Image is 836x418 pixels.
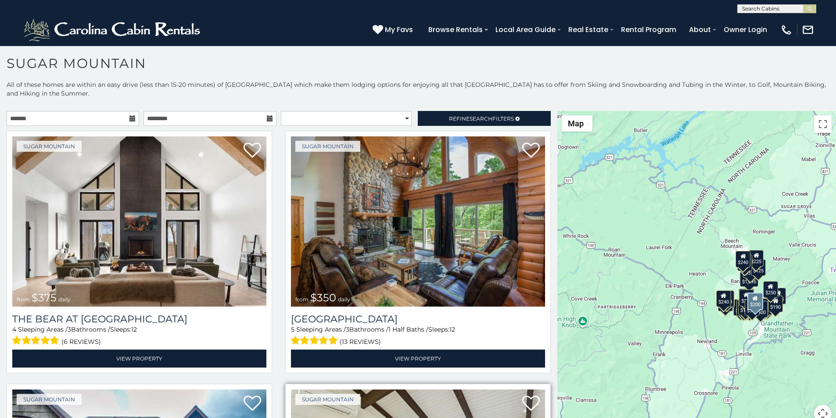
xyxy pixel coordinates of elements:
a: The Bear At Sugar Mountain from $375 daily [12,136,266,307]
img: The Bear At Sugar Mountain [12,136,266,307]
div: $125 [751,259,766,276]
span: daily [338,296,350,303]
a: Rental Program [617,22,681,37]
a: Real Estate [564,22,613,37]
a: Sugar Mountain [17,394,82,405]
span: 3 [346,325,349,333]
button: Toggle fullscreen view [814,115,832,133]
a: Add to favorites [244,142,261,160]
span: 3 [68,325,71,333]
a: View Property [291,350,545,368]
a: Sugar Mountain [17,141,82,152]
img: White-1-2.png [22,17,204,43]
a: Add to favorites [522,395,540,413]
a: Owner Login [719,22,771,37]
div: $250 [763,281,778,298]
div: $195 [757,298,772,315]
div: $155 [737,300,752,316]
div: $300 [739,289,754,306]
div: $200 [747,293,763,310]
span: from [17,296,30,303]
span: from [295,296,309,303]
span: 12 [449,325,455,333]
img: phone-regular-white.png [780,24,793,36]
div: $225 [749,250,764,267]
div: $155 [771,288,786,304]
a: [GEOGRAPHIC_DATA] [291,313,545,325]
h3: Grouse Moor Lodge [291,313,545,325]
span: $350 [310,291,336,304]
a: RefineSearchFilters [418,111,550,126]
a: Add to favorites [522,142,540,160]
span: 4 [12,325,16,333]
a: Sugar Mountain [295,394,360,405]
div: $190 [768,296,783,312]
span: 5 [291,325,294,333]
img: mail-regular-white.png [802,24,814,36]
span: $375 [32,291,57,304]
span: daily [58,296,71,303]
a: About [685,22,715,37]
img: Grouse Moor Lodge [291,136,545,307]
a: Add to favorites [244,395,261,413]
div: $190 [739,289,753,305]
div: $350 [745,299,760,316]
span: (6 reviews) [61,336,101,347]
a: The Bear At [GEOGRAPHIC_DATA] [12,313,266,325]
a: My Favs [373,24,415,36]
span: Map [568,119,584,128]
div: $1,095 [740,270,758,287]
div: $175 [738,299,753,315]
a: Sugar Mountain [295,141,360,152]
a: Browse Rentals [424,22,487,37]
span: (13 reviews) [340,336,381,347]
span: 1 Half Baths / [388,325,428,333]
div: Sleeping Areas / Bathrooms / Sleeps: [12,325,266,347]
div: $240 [716,290,731,307]
button: Change map style [562,115,592,132]
a: View Property [12,350,266,368]
div: Sleeping Areas / Bathrooms / Sleeps: [291,325,545,347]
h3: The Bear At Sugar Mountain [12,313,266,325]
div: $240 [736,251,751,268]
a: Grouse Moor Lodge from $350 daily [291,136,545,307]
span: 12 [131,325,137,333]
span: Search [470,115,492,122]
span: My Favs [385,24,413,35]
span: Refine Filters [449,115,514,122]
a: Local Area Guide [491,22,560,37]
